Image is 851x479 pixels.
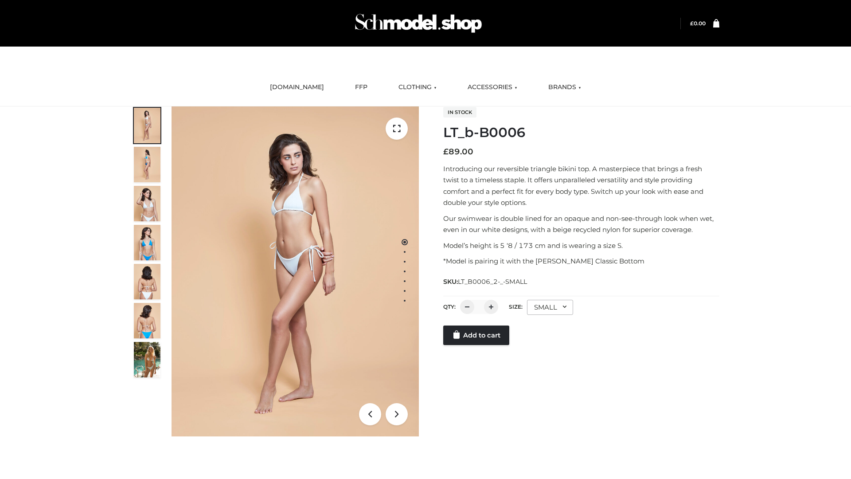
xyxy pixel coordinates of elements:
p: Our swimwear is double lined for an opaque and non-see-through look when wet, even in our white d... [443,213,719,236]
bdi: 0.00 [690,20,706,27]
a: [DOMAIN_NAME] [263,78,331,97]
img: Schmodel Admin 964 [352,6,485,41]
label: Size: [509,303,523,310]
img: ArielClassicBikiniTop_CloudNine_AzureSky_OW114ECO_4-scaled.jpg [134,225,160,260]
img: ArielClassicBikiniTop_CloudNine_AzureSky_OW114ECO_8-scaled.jpg [134,303,160,338]
div: SMALL [527,300,573,315]
span: £ [690,20,694,27]
img: Arieltop_CloudNine_AzureSky2.jpg [134,342,160,377]
span: SKU: [443,276,528,287]
span: In stock [443,107,476,118]
a: Add to cart [443,326,509,345]
bdi: 89.00 [443,147,473,157]
a: FFP [348,78,374,97]
a: CLOTHING [392,78,443,97]
p: Introducing our reversible triangle bikini top. A masterpiece that brings a fresh twist to a time... [443,163,719,208]
a: BRANDS [542,78,588,97]
a: £0.00 [690,20,706,27]
label: QTY: [443,303,456,310]
img: ArielClassicBikiniTop_CloudNine_AzureSky_OW114ECO_3-scaled.jpg [134,186,160,221]
img: ArielClassicBikiniTop_CloudNine_AzureSky_OW114ECO_7-scaled.jpg [134,264,160,299]
p: *Model is pairing it with the [PERSON_NAME] Classic Bottom [443,255,719,267]
a: ACCESSORIES [461,78,524,97]
p: Model’s height is 5 ‘8 / 173 cm and is wearing a size S. [443,240,719,251]
img: ArielClassicBikiniTop_CloudNine_AzureSky_OW114ECO_1-scaled.jpg [134,108,160,143]
img: ArielClassicBikiniTop_CloudNine_AzureSky_OW114ECO_1 [172,106,419,436]
span: £ [443,147,449,157]
span: LT_B0006_2-_-SMALL [458,278,527,286]
h1: LT_b-B0006 [443,125,719,141]
img: ArielClassicBikiniTop_CloudNine_AzureSky_OW114ECO_2-scaled.jpg [134,147,160,182]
